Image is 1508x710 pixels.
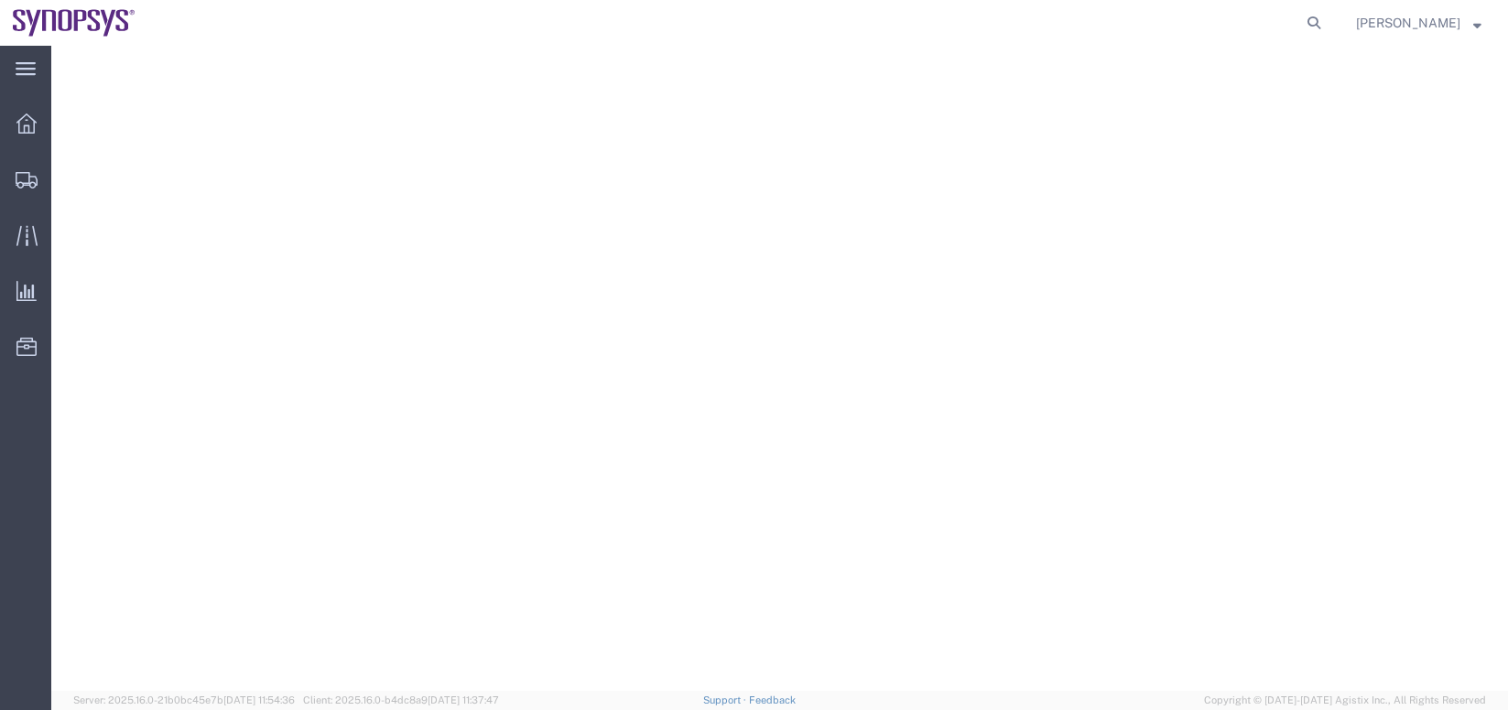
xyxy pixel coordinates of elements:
img: logo [13,9,136,37]
button: [PERSON_NAME] [1355,12,1482,34]
span: Caleb Jackson [1356,13,1460,33]
span: [DATE] 11:37:47 [428,694,499,705]
a: Feedback [749,694,796,705]
span: Copyright © [DATE]-[DATE] Agistix Inc., All Rights Reserved [1204,693,1486,708]
span: [DATE] 11:54:36 [223,694,295,705]
iframe: FS Legacy Container [51,46,1508,691]
a: Support [703,694,749,705]
span: Server: 2025.16.0-21b0bc45e7b [73,694,295,705]
span: Client: 2025.16.0-b4dc8a9 [303,694,499,705]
